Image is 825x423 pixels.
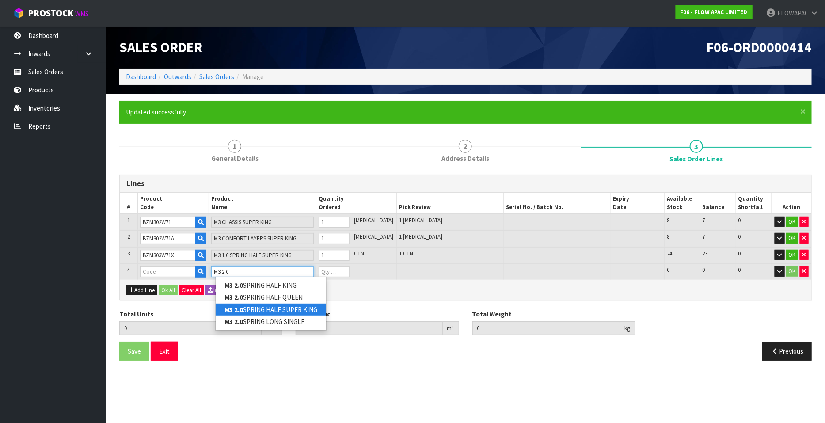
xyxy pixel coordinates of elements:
[703,217,705,224] span: 7
[396,193,503,214] th: Pick Review
[296,321,442,335] input: Total Cubic
[28,8,73,19] span: ProStock
[786,233,798,244] button: OK
[140,266,196,277] input: Code
[13,8,24,19] img: cube-alt.png
[140,217,196,228] input: Code
[772,193,811,214] th: Action
[319,250,350,261] input: Qty Ordered
[669,154,723,164] span: Sales Order Lines
[216,291,326,303] a: M3 2.0SPRING HALF QUEEN
[120,193,137,214] th: #
[119,168,812,367] span: Sales Order Lines
[800,105,806,118] span: ×
[786,217,798,227] button: OK
[119,321,262,335] input: Total Units
[354,250,365,257] span: CTN
[738,250,741,257] span: 0
[224,305,243,314] strong: M3 2.0
[211,154,259,163] span: General Details
[703,233,705,240] span: 7
[211,233,313,244] input: Name
[319,233,350,244] input: Qty Ordered
[216,279,326,291] a: M3 2.0SPRING HALF KING
[399,233,442,240] span: 1 [MEDICAL_DATA]
[667,266,669,274] span: 0
[126,72,156,81] a: Dashboard
[664,193,700,214] th: Available Stock
[354,233,394,240] span: [MEDICAL_DATA]
[459,140,472,153] span: 2
[504,193,611,214] th: Serial No. / Batch No.
[119,309,153,319] label: Total Units
[690,140,703,153] span: 3
[159,285,178,296] button: Ok All
[127,250,130,257] span: 3
[738,233,741,240] span: 0
[738,217,741,224] span: 0
[443,321,459,335] div: m³
[228,140,241,153] span: 1
[667,217,669,224] span: 8
[224,293,243,301] strong: M3 2.0
[707,38,812,56] span: F06-ORD0000414
[667,250,672,257] span: 24
[199,72,234,81] a: Sales Orders
[667,233,669,240] span: 8
[472,309,512,319] label: Total Weight
[354,217,394,224] span: [MEDICAL_DATA]
[703,250,708,257] span: 23
[126,285,157,296] button: Add Line
[126,108,186,116] span: Updated successfully
[611,193,664,214] th: Expiry Date
[777,9,809,17] span: FLOWAPAC
[119,342,149,361] button: Save
[164,72,191,81] a: Outwards
[224,317,243,326] strong: M3 2.0
[441,154,489,163] span: Address Details
[681,8,748,16] strong: F06 - FLOW APAC LIMITED
[216,316,326,328] a: M3 2.0SPRING LONG SINGLE
[128,347,141,355] span: Save
[738,266,741,274] span: 0
[140,233,196,244] input: Code
[399,217,442,224] span: 1 [MEDICAL_DATA]
[179,285,204,296] button: Clear All
[151,342,178,361] button: Exit
[205,285,246,296] button: Import Lines
[703,266,705,274] span: 0
[119,38,202,56] span: Sales Order
[319,266,350,277] input: Qty Ordered
[786,250,798,260] button: OK
[127,217,130,224] span: 1
[140,250,196,261] input: Code
[399,250,413,257] span: 1 CTN
[126,179,805,188] h3: Lines
[736,193,772,214] th: Quantity Shortfall
[209,193,316,214] th: Product Name
[316,193,396,214] th: Quantity Ordered
[620,321,635,335] div: kg
[211,266,313,277] input: Name
[319,217,350,228] input: Qty Ordered
[786,266,798,277] button: OK
[211,250,313,261] input: Name
[700,193,736,214] th: Balance
[211,217,313,228] input: Name
[137,193,209,214] th: Product Code
[224,281,243,290] strong: M3 2.0
[216,304,326,316] a: M3 2.0SPRING HALF SUPER KING
[75,10,89,18] small: WMS
[127,233,130,240] span: 2
[242,72,264,81] span: Manage
[472,321,620,335] input: Total Weight
[762,342,812,361] button: Previous
[127,266,130,274] span: 4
